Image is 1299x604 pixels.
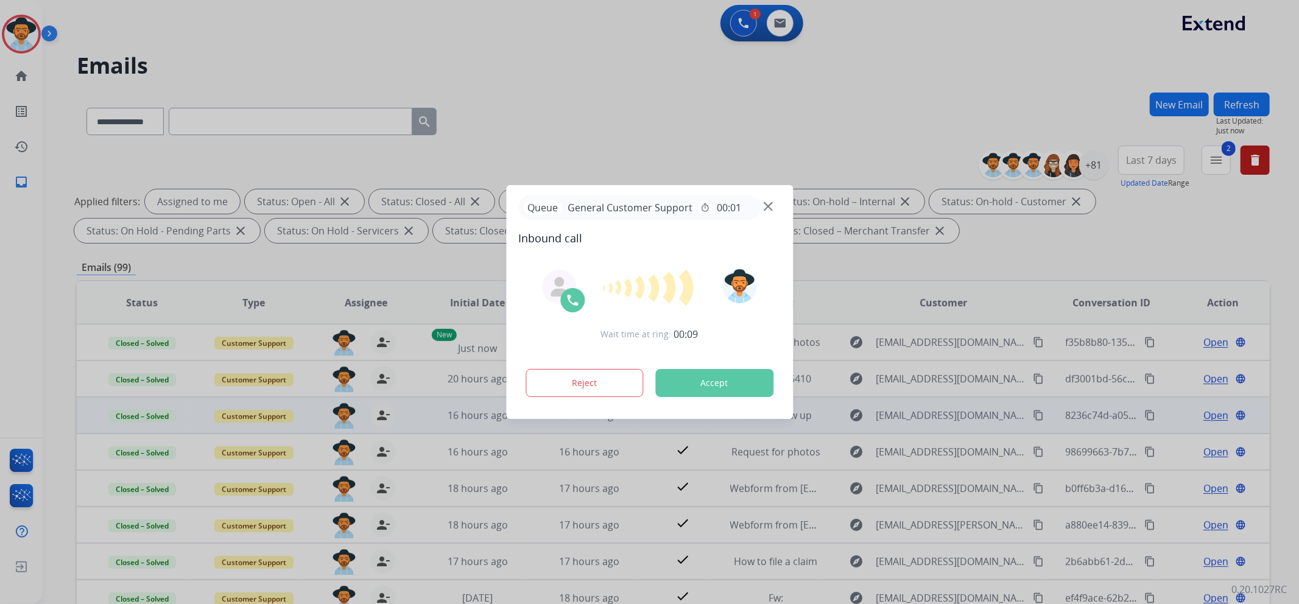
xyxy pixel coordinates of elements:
[523,200,563,215] p: Queue
[717,200,741,215] span: 00:01
[764,202,773,211] img: close-button
[565,293,580,307] img: call-icon
[700,203,709,212] mat-icon: timer
[723,269,757,303] img: avatar
[1231,582,1287,597] p: 0.20.1027RC
[518,230,781,247] span: Inbound call
[655,369,773,397] button: Accept
[563,200,697,215] span: General Customer Support
[601,328,672,340] span: Wait time at ring:
[674,327,699,342] span: 00:09
[526,369,644,397] button: Reject
[549,277,569,297] img: agent-avatar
